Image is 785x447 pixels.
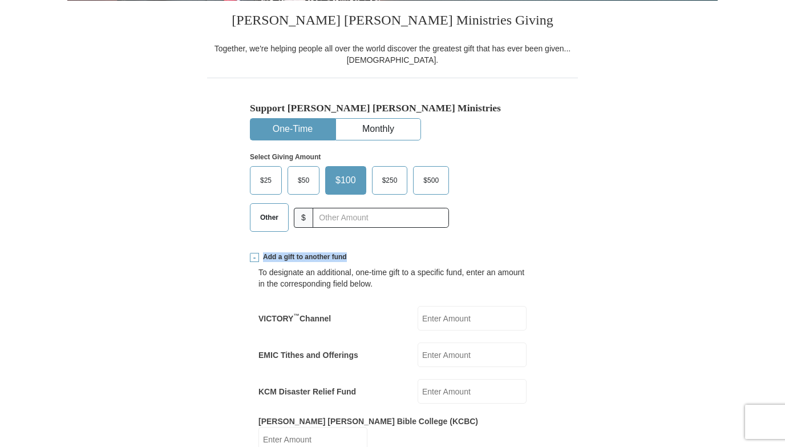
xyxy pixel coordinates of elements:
span: $ [294,208,313,228]
button: Monthly [336,119,420,140]
label: EMIC Tithes and Offerings [258,349,358,361]
label: [PERSON_NAME] [PERSON_NAME] Bible College (KCBC) [258,416,478,427]
strong: Select Giving Amount [250,153,321,161]
sup: ™ [293,312,300,319]
span: Other [254,209,284,226]
span: $25 [254,172,277,189]
label: KCM Disaster Relief Fund [258,386,356,397]
span: $250 [377,172,403,189]
input: Enter Amount [418,343,527,367]
input: Enter Amount [418,379,527,404]
span: $50 [292,172,315,189]
h3: [PERSON_NAME] [PERSON_NAME] Ministries Giving [207,1,578,43]
div: Together, we're helping people all over the world discover the greatest gift that has ever been g... [207,43,578,66]
span: $500 [418,172,444,189]
div: To designate an additional, one-time gift to a specific fund, enter an amount in the correspondin... [258,267,527,289]
input: Enter Amount [418,306,527,331]
span: $100 [330,172,362,189]
h5: Support [PERSON_NAME] [PERSON_NAME] Ministries [250,102,535,114]
button: One-Time [250,119,335,140]
span: Add a gift to another fund [259,252,347,262]
input: Other Amount [313,208,449,228]
label: VICTORY Channel [258,313,331,324]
